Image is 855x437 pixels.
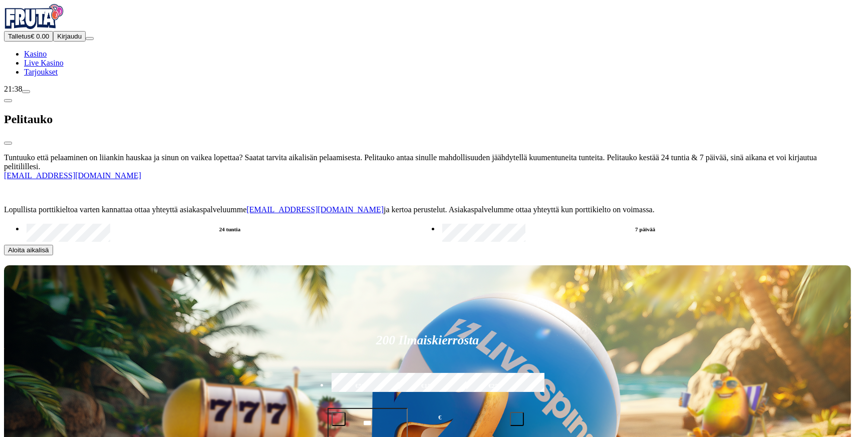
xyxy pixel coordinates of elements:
[4,50,851,77] nav: Main menu
[24,59,64,67] a: Live Kasino
[396,371,459,400] label: €150
[329,371,392,400] label: €50
[4,99,12,102] button: chevron-left icon
[8,246,49,254] span: Aloita aikalisä
[440,222,851,237] label: 7 päivää
[24,50,47,58] a: Kasino
[24,222,436,237] label: 24 tuntia
[4,171,141,180] a: [EMAIL_ADDRESS][DOMAIN_NAME]
[438,413,441,422] span: €
[4,153,851,180] p: Tuntuuko että pelaaminen on liiankin hauskaa ja sinun on vaikea lopettaa? Saatat tarvita aikalisä...
[8,33,31,40] span: Talletus
[57,33,82,40] span: Kirjaudu
[24,68,58,76] a: Tarjoukset
[246,205,384,214] a: [EMAIL_ADDRESS][DOMAIN_NAME]
[510,412,524,426] button: plus icon
[4,22,64,31] a: Fruta
[4,113,851,126] h2: Pelitauko
[4,245,53,255] button: Aloita aikalisä
[53,31,86,42] button: Kirjaudu
[4,4,64,29] img: Fruta
[22,90,30,93] button: live-chat
[4,205,851,214] p: Lopullista porttikieltoa varten kannattaa ottaa yhteyttä asiakaspalveluumme ja kertoa perustelut....
[31,33,49,40] span: € 0.00
[4,31,53,42] button: Talletusplus icon€ 0.00
[86,37,94,40] button: menu
[332,412,346,426] button: minus icon
[4,4,851,77] nav: Primary
[464,371,526,400] label: €250
[4,85,22,93] span: 21:38
[4,142,12,145] button: close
